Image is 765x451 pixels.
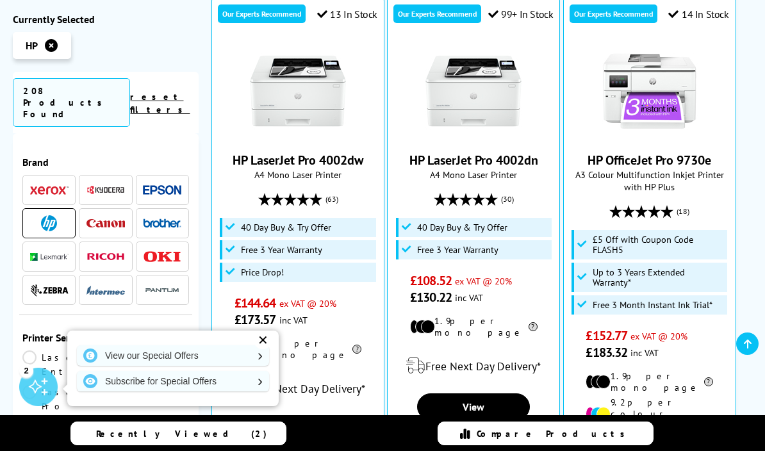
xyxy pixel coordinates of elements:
[325,187,338,211] span: (63)
[86,185,125,195] img: Kyocera
[602,129,698,142] a: HP OfficeJet Pro 9730e
[593,300,712,310] span: Free 3 Month Instant Ink Trial*
[477,428,632,439] span: Compare Products
[668,8,728,20] div: 14 In Stock
[630,330,687,342] span: ex VAT @ 20%
[86,282,125,298] a: Intermec
[455,275,512,287] span: ex VAT @ 20%
[143,218,181,227] img: Brother
[30,182,69,198] a: Xerox
[30,253,69,261] img: Lexmark
[279,297,336,309] span: ex VAT @ 20%
[143,182,181,198] a: Epson
[417,245,498,255] span: Free 3 Year Warranty
[30,186,69,195] img: Xerox
[586,370,712,393] li: 1.9p per mono page
[586,344,627,361] span: £183.32
[86,249,125,265] a: Ricoh
[30,284,69,297] img: Zebra
[410,315,537,338] li: 1.9p per mono page
[218,370,377,406] div: modal_delivery
[602,43,698,139] img: HP OfficeJet Pro 9730e
[86,253,125,260] img: Ricoh
[26,39,38,52] span: HP
[417,393,530,420] a: View
[13,78,130,127] span: 208 Products Found
[70,422,286,445] a: Recently Viewed (2)
[317,8,377,20] div: 13 In Stock
[30,249,69,265] a: Lexmark
[143,185,181,195] img: Epson
[588,152,711,168] a: HP OfficeJet Pro 9730e
[241,267,284,277] span: Price Drop!
[86,215,125,231] a: Canon
[234,295,276,311] span: £144.64
[41,215,57,231] img: HP
[250,129,346,142] a: HP LaserJet Pro 4002dw
[250,43,346,139] img: HP LaserJet Pro 4002dw
[393,4,481,23] div: Our Experts Recommend
[19,363,33,377] div: 2
[438,422,653,445] a: Compare Products
[143,215,181,231] a: Brother
[394,168,553,181] span: A4 Mono Laser Printer
[488,8,554,20] div: 99+ In Stock
[218,4,306,23] div: Our Experts Recommend
[410,272,452,289] span: £108.52
[86,219,125,227] img: Canon
[77,345,269,366] a: View our Special Offers
[241,222,331,233] span: 40 Day Buy & Try Offer
[394,348,553,384] div: modal_delivery
[77,371,269,391] a: Subscribe for Special Offers
[593,234,724,255] span: £5 Off with Coupon Code FLASH5
[143,249,181,265] a: OKI
[234,311,276,328] span: £173.57
[30,215,69,231] a: HP
[409,152,538,168] a: HP LaserJet Pro 4002dn
[501,187,514,211] span: (30)
[143,283,181,298] img: Pantum
[143,282,181,298] a: Pantum
[86,286,125,295] img: Intermec
[586,397,712,431] li: 9.2p per colour page
[593,267,724,288] span: Up to 3 Years Extended Warranty*
[254,331,272,349] div: ✕
[22,385,108,413] a: LaserJet Pro
[22,331,189,344] div: Printer Series
[586,327,627,344] span: £152.77
[279,314,308,326] span: inc VAT
[96,428,267,439] span: Recently Viewed (2)
[234,338,361,361] li: 1.9p per mono page
[143,251,181,262] img: OKI
[241,245,322,255] span: Free 3 Year Warranty
[677,199,689,224] span: (18)
[455,291,483,304] span: inc VAT
[86,182,125,198] a: Kyocera
[570,4,657,23] div: Our Experts Recommend
[417,222,507,233] span: 40 Day Buy & Try Offer
[130,91,190,115] a: reset filters
[22,156,189,168] div: Brand
[425,129,522,142] a: HP LaserJet Pro 4002dn
[630,347,659,359] span: inc VAT
[13,13,199,26] div: Currently Selected
[233,152,363,168] a: HP LaserJet Pro 4002dw
[218,168,377,181] span: A4 Mono Laser Printer
[22,350,138,379] a: LaserJet Enterprise
[410,289,452,306] span: £130.22
[570,168,729,193] span: A3 Colour Multifunction Inkjet Printer with HP Plus
[425,43,522,139] img: HP LaserJet Pro 4002dn
[30,282,69,298] a: Zebra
